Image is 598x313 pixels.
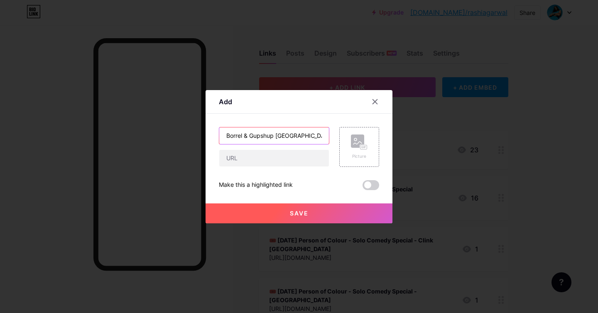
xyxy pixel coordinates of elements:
[219,127,329,144] input: Title
[219,97,232,107] div: Add
[219,150,329,166] input: URL
[290,210,309,217] span: Save
[351,153,368,159] div: Picture
[206,203,392,223] button: Save
[219,180,293,190] div: Make this a highlighted link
